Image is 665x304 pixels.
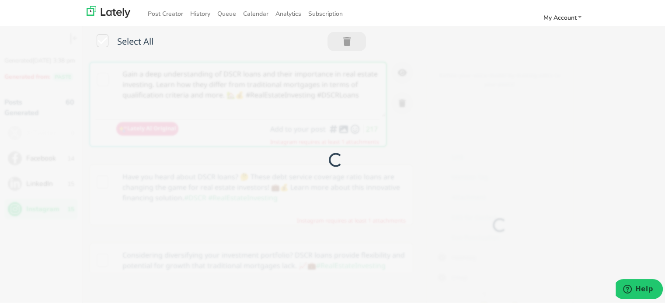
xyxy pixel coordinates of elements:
span: Calendar [243,8,268,17]
iframe: Opens a widget where you can find more information [616,278,663,300]
img: lately_logo_nav.700ca2e7.jpg [87,5,130,17]
a: Subscription [305,5,346,20]
a: Post Creator [144,5,187,20]
a: Queue [214,5,240,20]
a: My Account [540,9,585,24]
span: My Account [543,12,576,21]
a: Analytics [272,5,305,20]
button: Trash 0 Post [327,31,366,50]
a: History [187,5,214,20]
a: Calendar [240,5,272,20]
span: Select All [117,34,153,48]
